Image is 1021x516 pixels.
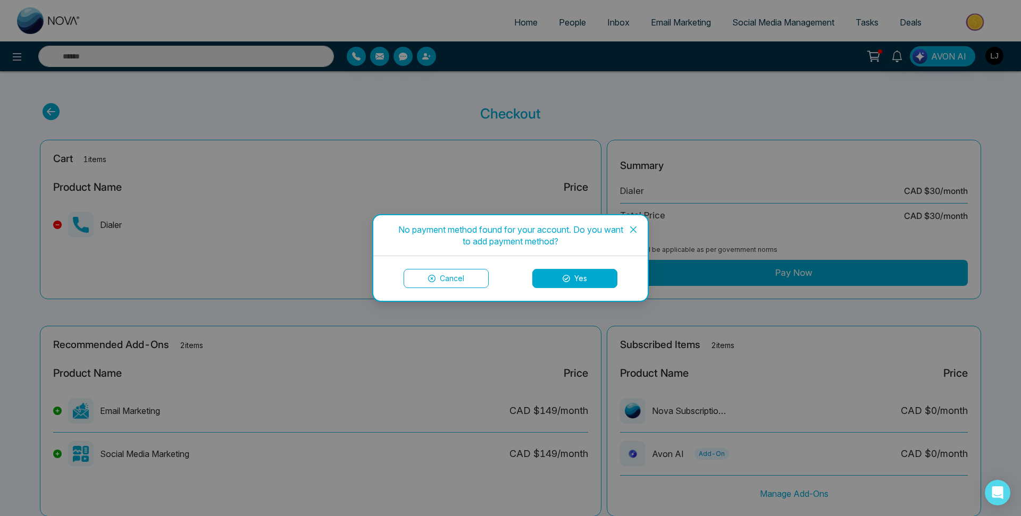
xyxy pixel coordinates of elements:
[532,269,617,288] button: Yes
[985,480,1010,505] div: Open Intercom Messenger
[629,225,638,234] span: close
[404,269,489,288] button: Cancel
[619,215,648,244] button: Close
[386,224,635,247] div: No payment method found for your account. Do you want to add payment method?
